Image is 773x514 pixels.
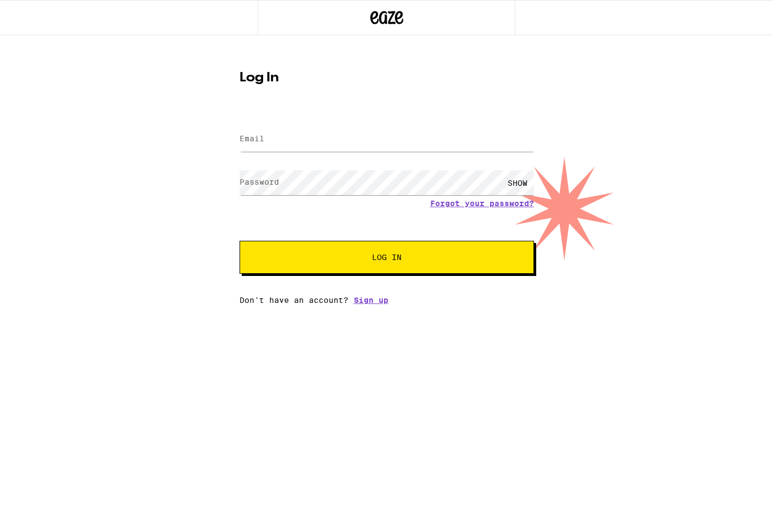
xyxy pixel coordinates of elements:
a: Sign up [354,296,388,305]
a: Forgot your password? [430,199,534,208]
span: Log In [372,253,402,261]
div: Don't have an account? [240,296,534,305]
button: Log In [240,241,534,274]
input: Email [240,127,534,152]
label: Email [240,134,264,143]
label: Password [240,178,279,186]
div: SHOW [501,170,534,195]
h1: Log In [240,71,534,85]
